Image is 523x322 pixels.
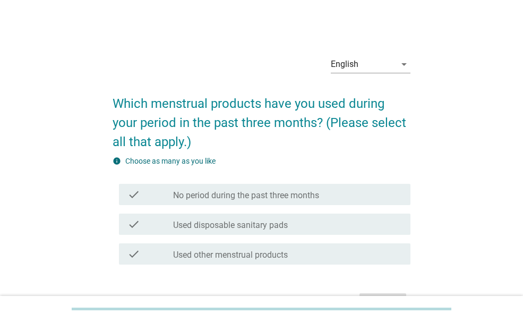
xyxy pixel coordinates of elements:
i: arrow_drop_down [398,58,410,71]
label: Used disposable sanitary pads [173,220,288,231]
i: info [113,157,121,165]
i: check [127,218,140,231]
div: English [331,60,358,69]
i: check [127,188,140,201]
label: Used other menstrual products [173,250,288,260]
label: Choose as many as you like [125,157,216,165]
label: No period during the past three months [173,190,319,201]
i: check [127,248,140,260]
h2: Which menstrual products have you used during your period in the past three months? (Please selec... [113,83,410,151]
